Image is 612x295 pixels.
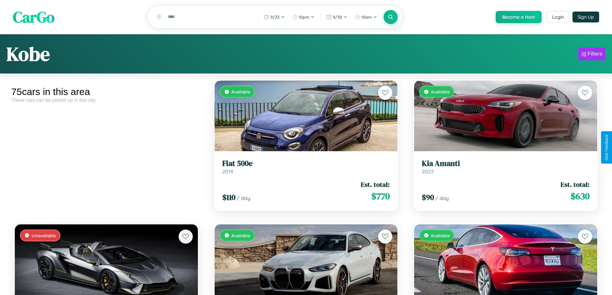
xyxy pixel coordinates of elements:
[13,6,55,28] span: CarGo
[431,233,450,238] span: Available
[222,168,233,175] span: 2014
[11,86,201,97] div: 75 cars in this area
[289,12,318,22] button: 10pm
[588,51,602,57] div: Filters
[604,134,609,161] div: Give Feedback
[435,195,449,201] span: / day
[496,11,542,23] button: Become a Host
[578,48,606,60] button: Filters
[333,14,342,20] span: 9 / 30
[371,190,390,203] span: $ 770
[361,14,372,20] span: 10am
[431,89,450,94] span: Available
[571,190,590,203] span: $ 630
[222,192,235,203] span: $ 110
[572,12,599,22] button: Sign Up
[261,12,288,22] button: 9/23
[361,180,390,189] span: Est. total:
[422,159,590,175] a: Kia Amanti2023
[271,14,279,20] span: 9 / 23
[31,233,56,238] span: Unavailable
[222,159,390,168] h3: Fiat 500e
[299,14,309,20] span: 10pm
[11,97,201,103] div: These cars can be picked up in this city.
[561,180,590,189] span: Est. total:
[352,12,380,22] button: 10am
[231,89,250,94] span: Available
[546,11,569,23] button: Login
[231,233,250,238] span: Available
[422,168,433,175] span: 2023
[237,195,250,201] span: / day
[222,159,390,175] a: Fiat 500e2014
[422,159,590,168] h3: Kia Amanti
[422,192,434,203] span: $ 90
[6,41,50,67] h1: Kobe
[323,12,350,22] button: 9/30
